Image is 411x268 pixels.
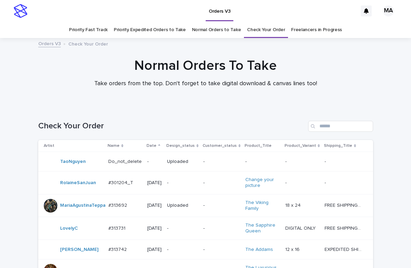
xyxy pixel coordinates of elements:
[147,226,162,231] p: [DATE]
[38,152,373,171] tr: TaoNguyen Do_not_deleteDo_not_delete -Uploaded---- --
[114,22,186,38] a: Priority Expedited Orders to Take
[325,201,363,208] p: FREE SHIPPING - preview in 1-2 business days, after your approval delivery will take 5-10 b.d.
[285,201,302,208] p: 18 x 24
[38,121,305,131] h1: Check Your Order
[68,40,108,47] p: Check Your Order
[291,22,342,38] a: Freelancers in Progress
[285,142,316,150] p: Product_Variant
[324,142,352,150] p: Shipping_Title
[44,142,54,150] p: Artist
[325,179,327,186] p: -
[167,180,198,186] p: -
[285,224,317,231] p: DIGITAL ONLY
[285,157,288,165] p: -
[325,224,363,231] p: FREE SHIPPING - preview in 1-2 business days, after your approval delivery will take 5-10 b.d.
[203,203,240,208] p: -
[325,157,327,165] p: -
[60,180,96,186] a: RolaineSanJuan
[14,4,27,18] img: stacker-logo-s-only.png
[203,247,240,253] p: -
[69,80,342,88] p: Take orders from the top. Don't forget to take digital download & canvas lines too!
[285,245,301,253] p: 12 x 16
[203,142,237,150] p: Customer_status
[147,180,162,186] p: [DATE]
[245,177,280,189] a: Change your picture
[60,159,86,165] a: TaoNguyen
[38,58,373,74] h1: Normal Orders To Take
[38,194,373,217] tr: MariaAgustinaTeppa #313692#313692 [DATE]Uploaded-The Viking Family 18 x 2418 x 24 FREE SHIPPING -...
[69,22,108,38] a: Priority Fast Track
[245,247,273,253] a: The Addams
[167,159,198,165] p: Uploaded
[192,22,241,38] a: Normal Orders to Take
[108,224,127,231] p: #313731
[38,39,61,47] a: Orders V3
[38,217,373,240] tr: LovelyC #313731#313731 [DATE]--The Sapphire Queen DIGITAL ONLYDIGITAL ONLY FREE SHIPPING - previe...
[245,200,280,212] a: The Viking Family
[108,201,128,208] p: #313692
[60,226,78,231] a: LovelyC
[167,247,198,253] p: -
[147,142,156,150] p: Date
[203,159,240,165] p: -
[203,180,240,186] p: -
[245,159,280,165] p: -
[108,245,128,253] p: #313742
[38,171,373,194] tr: RolaineSanJuan #301204_T#301204_T [DATE]--Change your picture -- --
[245,222,280,234] a: The Sapphire Queen
[60,203,106,208] a: MariaAgustinaTeppa
[166,142,195,150] p: Design_status
[108,142,120,150] p: Name
[308,121,373,132] input: Search
[383,5,394,16] div: MA
[325,245,363,253] p: EXPEDITED SHIPPING - preview in 1 business day; delivery up to 5 business days after your approval.
[147,247,162,253] p: [DATE]
[147,203,162,208] p: [DATE]
[285,179,288,186] p: -
[203,226,240,231] p: -
[60,247,98,253] a: [PERSON_NAME]
[167,226,198,231] p: -
[247,22,285,38] a: Check Your Order
[108,179,135,186] p: #301204_T
[38,240,373,259] tr: [PERSON_NAME] #313742#313742 [DATE]--The Addams 12 x 1612 x 16 EXPEDITED SHIPPING - preview in 1 ...
[108,157,143,165] p: Do_not_delete
[245,142,272,150] p: Product_Title
[167,203,198,208] p: Uploaded
[147,159,162,165] p: -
